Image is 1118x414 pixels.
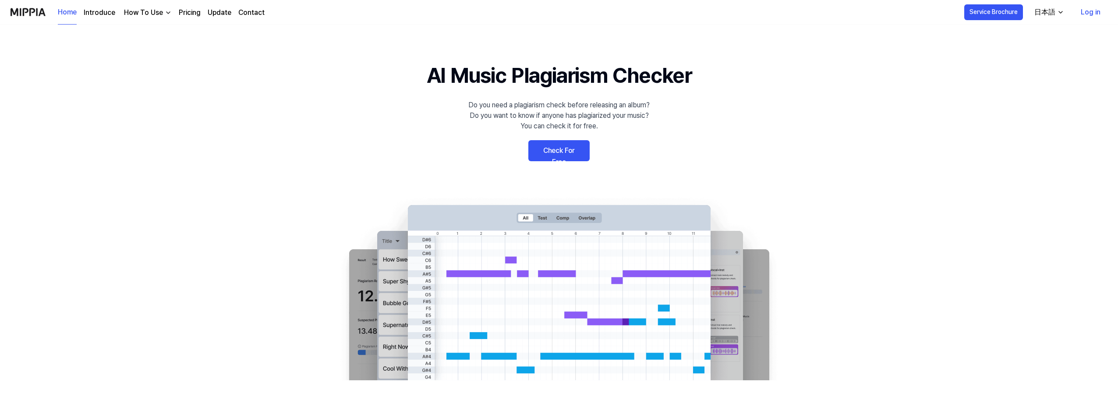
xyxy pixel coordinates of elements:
div: Do you need a plagiarism check before releasing an album? Do you want to know if anyone has plagi... [468,100,650,131]
a: Home [58,0,77,25]
div: 日本語 [1033,7,1057,18]
img: main Image [331,196,787,380]
button: How To Use [122,7,172,18]
a: Pricing [179,7,201,18]
a: Contact [238,7,265,18]
a: Update [208,7,231,18]
h1: AI Music Plagiarism Checker [427,60,692,91]
button: Service Brochure [964,4,1023,20]
img: down [165,9,172,16]
a: Check For Free [528,140,590,161]
div: How To Use [122,7,165,18]
a: Introduce [84,7,115,18]
button: 日本語 [1027,4,1069,21]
